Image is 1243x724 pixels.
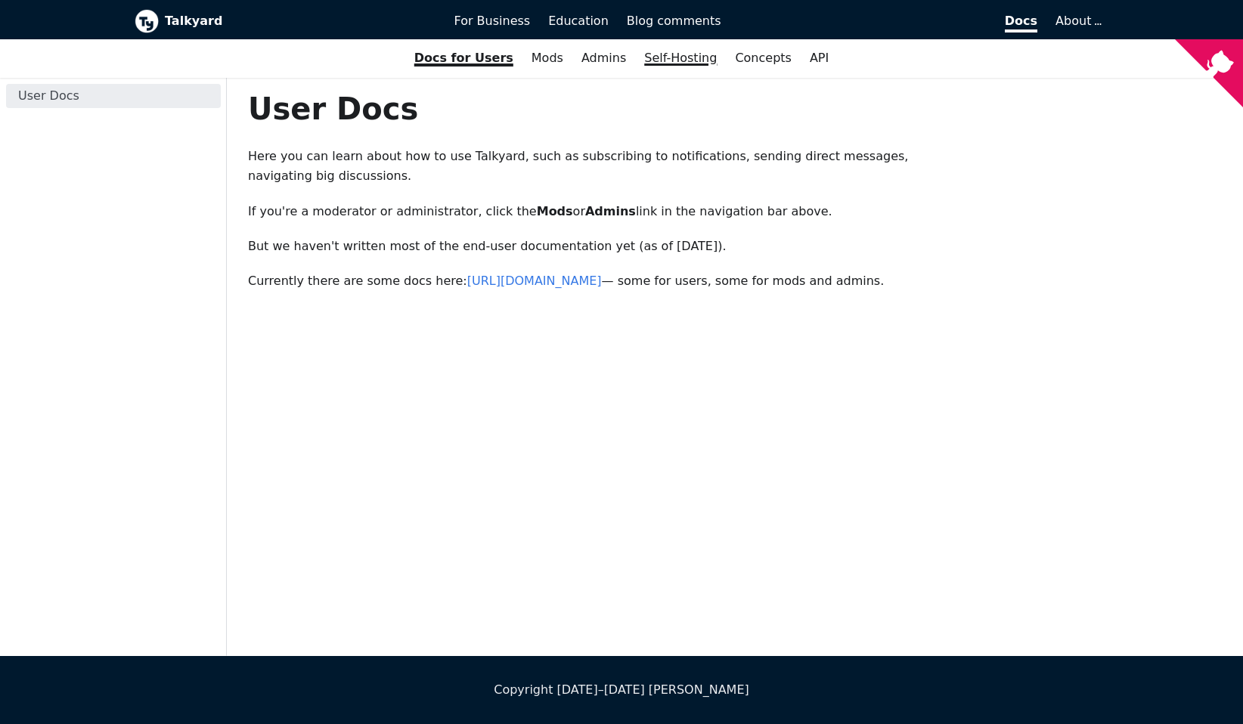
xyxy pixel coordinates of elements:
span: Docs [1005,14,1037,32]
a: API [801,45,838,71]
a: Concepts [726,45,801,71]
a: [URL][DOMAIN_NAME] [467,274,602,288]
a: About [1055,14,1099,28]
a: Docs [730,8,1047,34]
a: For Business [445,8,540,34]
strong: Admins [585,204,636,218]
p: Currently there are some docs here: — some for users, some for mods and admins. [248,271,972,291]
a: Admins [572,45,635,71]
a: Education [539,8,618,34]
a: Docs for Users [405,45,522,71]
span: Education [548,14,609,28]
a: Talkyard logoTalkyard [135,9,433,33]
p: But we haven't written most of the end-user documentation yet (as of [DATE]). [248,237,972,256]
a: Mods [522,45,572,71]
b: Talkyard [165,11,433,31]
a: User Docs [6,84,221,108]
div: Copyright [DATE]–[DATE] [PERSON_NAME] [135,680,1108,700]
a: Blog comments [618,8,730,34]
h1: User Docs [248,90,972,128]
span: For Business [454,14,531,28]
p: Here you can learn about how to use Talkyard, such as subscribing to notifications, sending direc... [248,147,972,187]
strong: Mods [537,204,573,218]
img: Talkyard logo [135,9,159,33]
p: If you're a moderator or administrator, click the or link in the navigation bar above. [248,202,972,221]
span: Blog comments [627,14,721,28]
a: Self-Hosting [635,45,726,71]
